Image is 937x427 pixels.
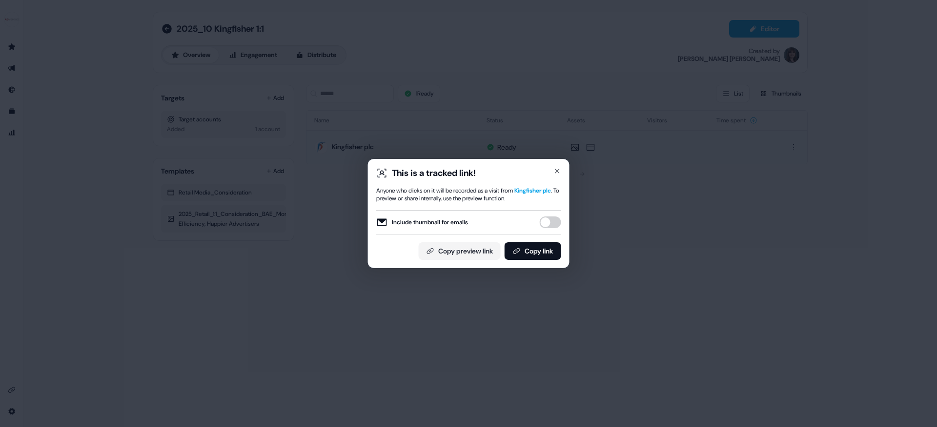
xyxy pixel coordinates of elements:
span: Kingfisher plc [514,187,551,194]
div: Anyone who clicks on it will be recorded as a visit from . To preview or share internally, use th... [376,187,561,202]
button: Copy preview link [419,242,501,260]
button: Copy link [505,242,561,260]
label: Include thumbnail for emails [376,216,468,228]
div: This is a tracked link! [392,167,476,179]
